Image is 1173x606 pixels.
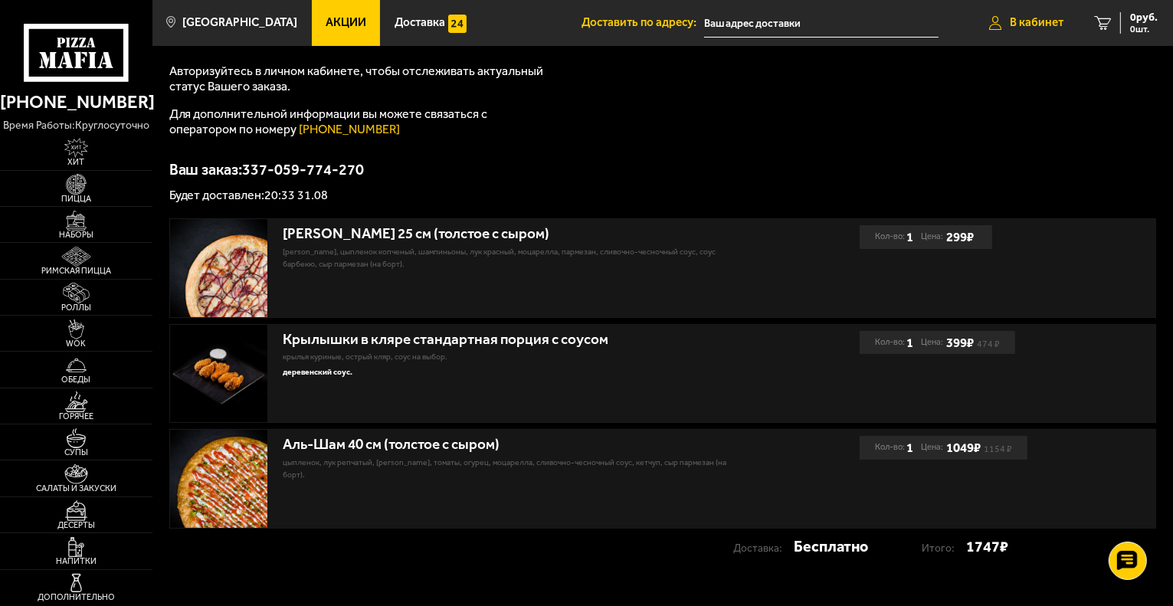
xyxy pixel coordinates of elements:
[704,9,939,38] span: Санкт-Петербург, улица Червонного Казачества 8
[326,17,366,28] span: Акции
[946,440,981,455] b: 1049 ₽
[300,122,401,136] a: [PHONE_NUMBER]
[906,225,913,249] b: 1
[169,162,1157,177] p: Ваш заказ: 337-059-774-270
[733,536,794,560] p: Доставка:
[875,331,913,355] div: Кол-во:
[946,229,974,244] b: 299 ₽
[921,436,943,460] span: Цена:
[283,367,352,377] strong: деревенский соус.
[283,225,745,243] div: [PERSON_NAME] 25 см (толстое с сыром)
[1010,17,1063,28] span: В кабинет
[283,351,745,363] p: крылья куриные, острый кляр, соус на выбор.
[1130,25,1158,34] span: 0 шт.
[906,331,913,355] b: 1
[921,225,943,249] span: Цена:
[395,17,445,28] span: Доставка
[169,64,552,94] p: Авторизуйтесь в личном кабинете, чтобы отслеживать актуальный статус Вашего заказа.
[448,15,467,33] img: 15daf4d41897b9f0e9f617042186c801.svg
[283,436,745,454] div: Аль-Шам 40 см (толстое с сыром)
[966,535,1008,559] strong: 1747 ₽
[922,536,966,560] p: Итого:
[875,436,913,460] div: Кол-во:
[283,246,745,270] p: [PERSON_NAME], цыпленок копченый, шампиньоны, лук красный, моцарелла, пармезан, сливочно-чесночны...
[283,457,745,481] p: цыпленок, лук репчатый, [PERSON_NAME], томаты, огурец, моцарелла, сливочно-чесночный соус, кетчуп...
[704,9,939,38] input: Ваш адрес доставки
[182,17,297,28] span: [GEOGRAPHIC_DATA]
[169,189,1157,201] p: Будет доставлен: 20:33 31.08
[984,446,1012,452] s: 1154 ₽
[977,341,1000,347] s: 474 ₽
[946,335,974,350] b: 399 ₽
[582,17,704,28] span: Доставить по адресу:
[794,535,868,559] strong: Бесплатно
[921,331,943,355] span: Цена:
[283,331,745,349] div: Крылышки в кляре стандартная порция c соусом
[875,225,913,249] div: Кол-во:
[1130,12,1158,23] span: 0 руб.
[169,106,552,137] p: Для дополнительной информации вы можете связаться с оператором по номеру
[906,436,913,460] b: 1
